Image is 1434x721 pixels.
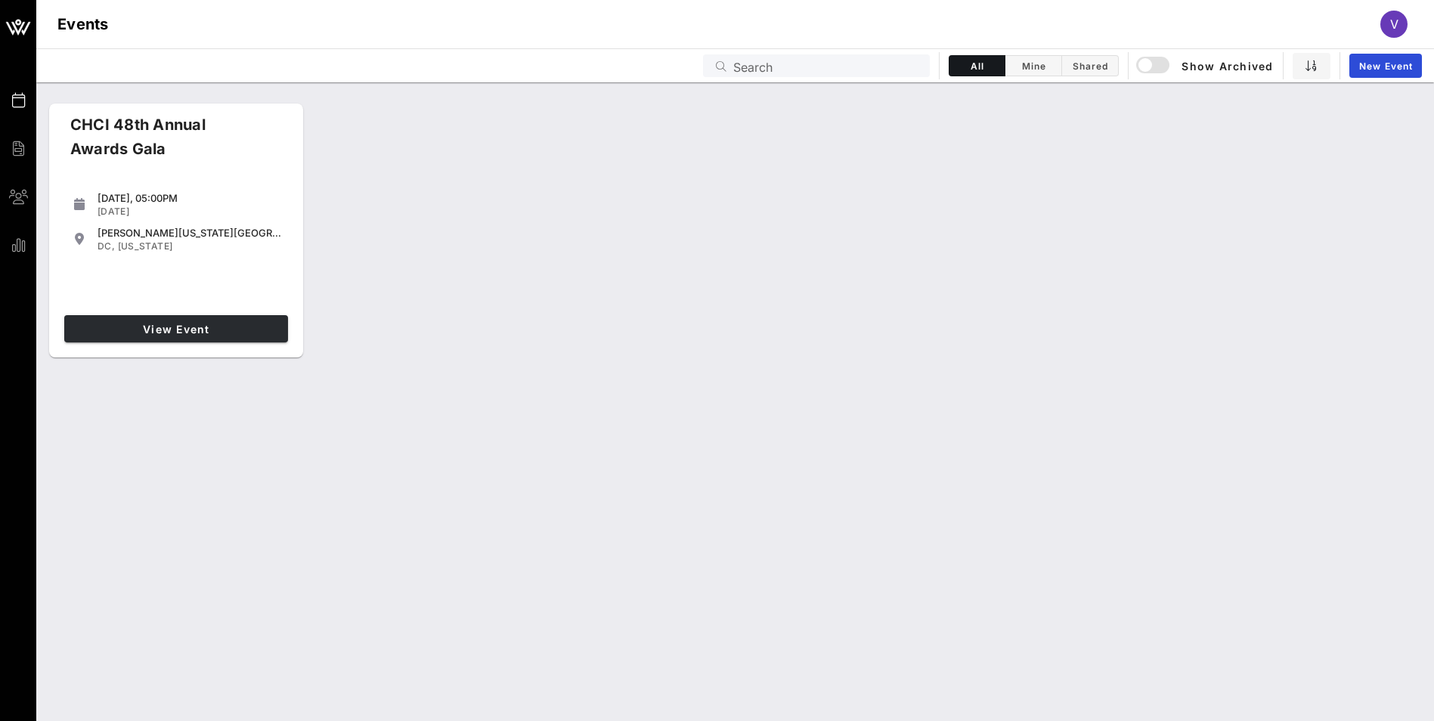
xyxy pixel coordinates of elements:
button: All [949,55,1005,76]
span: Show Archived [1138,57,1273,75]
div: [PERSON_NAME][US_STATE][GEOGRAPHIC_DATA] [98,227,282,239]
div: [DATE] [98,206,282,218]
span: New Event [1358,60,1413,72]
span: [US_STATE] [118,240,173,252]
span: Mine [1014,60,1052,72]
h1: Events [57,12,109,36]
span: View Event [70,323,282,336]
span: DC, [98,240,115,252]
div: V [1380,11,1408,38]
div: CHCI 48th Annual Awards Gala [58,113,271,173]
span: Shared [1071,60,1109,72]
span: All [959,60,996,72]
button: Show Archived [1138,52,1274,79]
button: Shared [1062,55,1119,76]
div: [DATE], 05:00PM [98,192,282,204]
button: Mine [1005,55,1062,76]
a: New Event [1349,54,1422,78]
a: View Event [64,315,288,342]
span: V [1390,17,1398,32]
